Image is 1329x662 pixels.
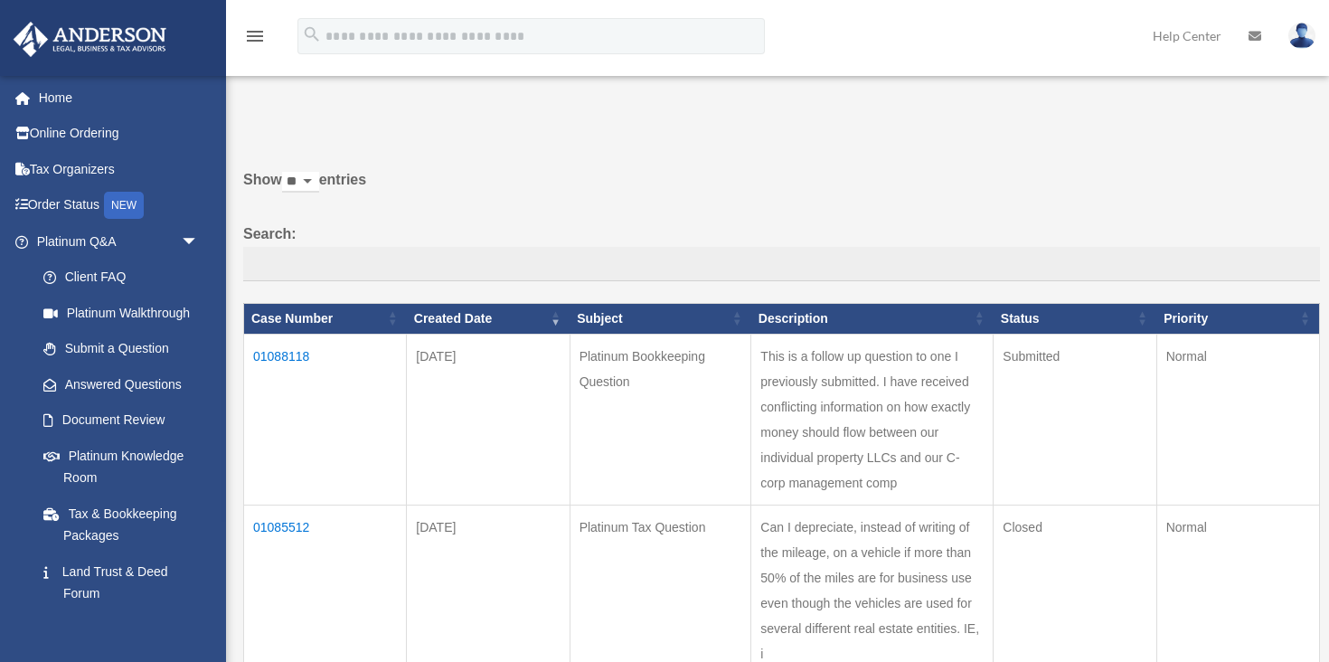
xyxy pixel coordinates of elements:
th: Description: activate to sort column ascending [751,303,994,334]
a: Document Review [25,402,217,439]
th: Case Number: activate to sort column ascending [244,303,407,334]
a: Platinum Walkthrough [25,295,217,331]
a: Platinum Q&Aarrow_drop_down [13,223,217,260]
div: NEW [104,192,144,219]
th: Created Date: activate to sort column ascending [407,303,570,334]
td: Submitted [994,334,1156,505]
a: Order StatusNEW [13,187,226,224]
th: Status: activate to sort column ascending [994,303,1156,334]
a: Online Ordering [13,116,226,152]
img: Anderson Advisors Platinum Portal [8,22,172,57]
span: arrow_drop_down [181,223,217,260]
img: User Pic [1288,23,1315,49]
i: search [302,24,322,44]
td: [DATE] [407,334,570,505]
a: Tax & Bookkeeping Packages [25,496,217,553]
a: Answered Questions [25,366,208,402]
a: Client FAQ [25,260,217,296]
label: Show entries [243,167,1320,211]
input: Search: [243,247,1320,281]
a: Land Trust & Deed Forum [25,553,217,611]
th: Subject: activate to sort column ascending [570,303,751,334]
a: Submit a Question [25,331,217,367]
a: Platinum Knowledge Room [25,438,217,496]
i: menu [244,25,266,47]
label: Search: [243,222,1320,281]
th: Priority: activate to sort column ascending [1156,303,1319,334]
a: Home [13,80,226,116]
td: Normal [1156,334,1319,505]
select: Showentries [282,172,319,193]
td: 01088118 [244,334,407,505]
a: menu [244,32,266,47]
a: Tax Organizers [13,151,226,187]
td: Platinum Bookkeeping Question [570,334,751,505]
td: This is a follow up question to one I previously submitted. I have received conflicting informati... [751,334,994,505]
